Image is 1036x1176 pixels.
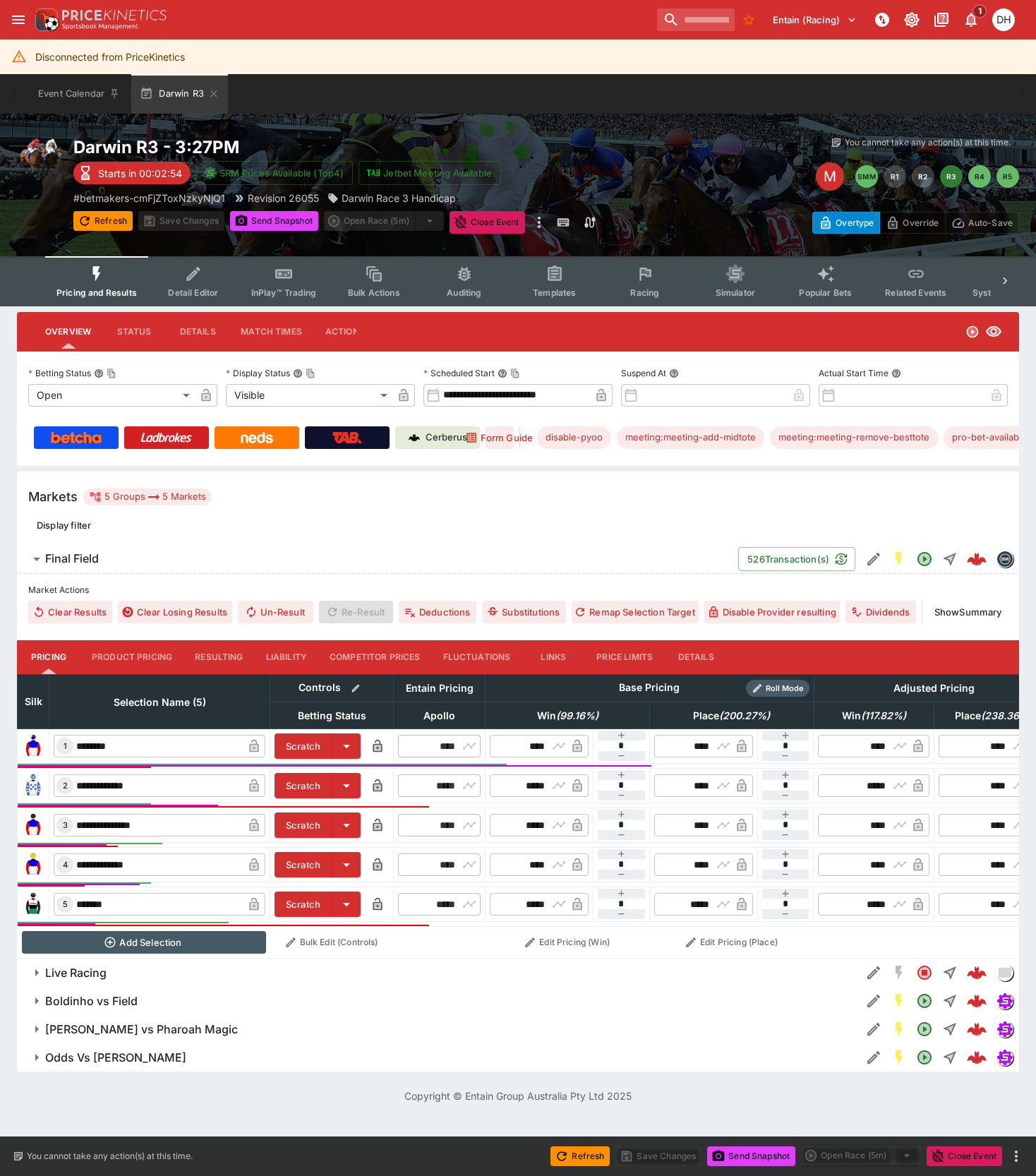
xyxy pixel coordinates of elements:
[927,1146,1002,1166] button: Close Event
[677,707,785,724] span: Place(200.27%)
[342,191,456,205] p: Darwin Race 3 Handicap
[394,674,486,702] th: Entain Pricing
[28,580,1008,601] label: Market Actions
[967,1019,987,1039] div: 49c40e04-b9dc-4d53-9bf6-355bdb86d031
[912,988,937,1014] button: Open
[275,852,332,877] button: Scratch
[313,315,377,349] button: Actions
[359,161,501,185] button: Jetbet Meeting Available
[738,547,855,571] button: 526Transaction(s)
[770,431,938,445] span: meeting:meeting-remove-besttote
[891,368,901,378] button: Actual Start Time
[332,432,362,443] img: TabNZ
[967,963,987,983] img: logo-cerberus--red.svg
[654,931,810,954] button: Edit Pricing (Place)
[45,1022,238,1037] h6: [PERSON_NAME] vs Pharoah Magic
[522,640,585,674] button: Links
[324,211,444,231] div: split button
[60,860,71,870] span: 4
[836,215,874,230] p: Overtype
[621,367,666,379] p: Suspend At
[60,899,71,909] span: 5
[997,993,1013,1009] img: simulator
[73,191,225,205] p: Copy To Clipboard
[35,44,185,70] div: Disconnected from PriceKinetics
[630,287,659,298] span: Racing
[107,368,116,378] button: Copy To Clipboard
[937,1045,963,1070] button: Straight
[60,820,71,830] span: 3
[327,191,456,205] div: Darwin Race 3 Handicap
[997,1050,1013,1065] img: simulator
[992,8,1015,31] div: Daniel Hooper
[318,640,432,674] button: Competitor Prices
[967,963,987,983] div: fa7959b2-3f5b-4455-98a1-a21781f5cf28
[423,367,495,379] p: Scheduled Start
[394,702,486,728] th: Apollo
[17,545,738,573] button: Final Field
[229,315,313,349] button: Match Times
[28,601,112,623] button: Clear Results
[903,215,939,230] p: Override
[967,1048,987,1067] div: 8369746c-f46c-4e50-a72b-f244f1bf41ea
[997,965,1013,980] img: liveracing
[764,8,865,31] button: Select Tenant
[56,287,137,298] span: Pricing and Results
[812,212,880,234] button: Overtype
[965,325,980,339] svg: Open
[886,960,912,985] button: SGM Disabled
[967,549,987,569] img: logo-cerberus--red.svg
[45,994,138,1009] h6: Boldinho vs Field
[707,1146,795,1166] button: Send Snapshot
[899,7,924,32] button: Toggle light/dark mode
[916,1049,933,1066] svg: Open
[196,161,353,185] button: SRM Prices Available (Top4)
[912,165,934,188] button: R2
[28,514,100,536] button: Display filter
[22,893,44,916] img: runner 5
[395,426,480,449] a: Cerberus
[556,707,598,724] em: ( 99.16 %)
[972,4,987,18] span: 1
[988,4,1019,35] button: Daniel Hooper
[997,551,1013,567] img: betmakers
[306,368,315,378] button: Copy To Clipboard
[967,1019,987,1039] img: logo-cerberus--red.svg
[613,679,685,697] div: Base Pricing
[617,426,764,449] div: Betting Target: cerberus
[22,853,44,876] img: runner 4
[968,215,1013,230] p: Auto-Save
[118,601,231,623] button: Clear Losing Results
[819,367,889,379] p: Actual Start Time
[490,931,646,954] button: Edit Pricing (Win)
[719,707,770,724] em: ( 200.27 %)
[845,136,1011,149] p: You cannot take any action(s) at this time.
[861,1016,886,1042] button: Edit Detail
[996,992,1013,1009] div: simulator
[869,7,895,32] button: NOT Connected to PK
[879,212,945,234] button: Override
[985,323,1002,340] svg: Visible
[617,431,764,445] span: meeting:meeting-add-midtote
[799,287,852,298] span: Popular Bets
[916,1021,933,1038] svg: Open
[17,1015,861,1043] button: [PERSON_NAME] vs Pharoah Magic
[45,551,99,566] h6: Final Field
[140,432,192,443] img: Ladbrokes
[98,694,222,711] span: Selection Name (5)
[275,773,332,798] button: Scratch
[348,287,400,298] span: Bulk Actions
[945,212,1019,234] button: Auto-Save
[17,136,62,181] img: horse_racing.png
[1008,1148,1025,1165] button: more
[940,165,963,188] button: R3
[89,488,206,505] div: 5 Groups 5 Markets
[319,601,393,623] span: Re-Result
[968,165,991,188] button: R4
[996,1049,1013,1066] div: simulator
[716,287,755,298] span: Simulator
[944,431,1035,445] span: pro-bet-available
[183,640,254,674] button: Resulting
[366,166,380,180] img: jetbet-logo.svg
[22,814,44,836] img: runner 3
